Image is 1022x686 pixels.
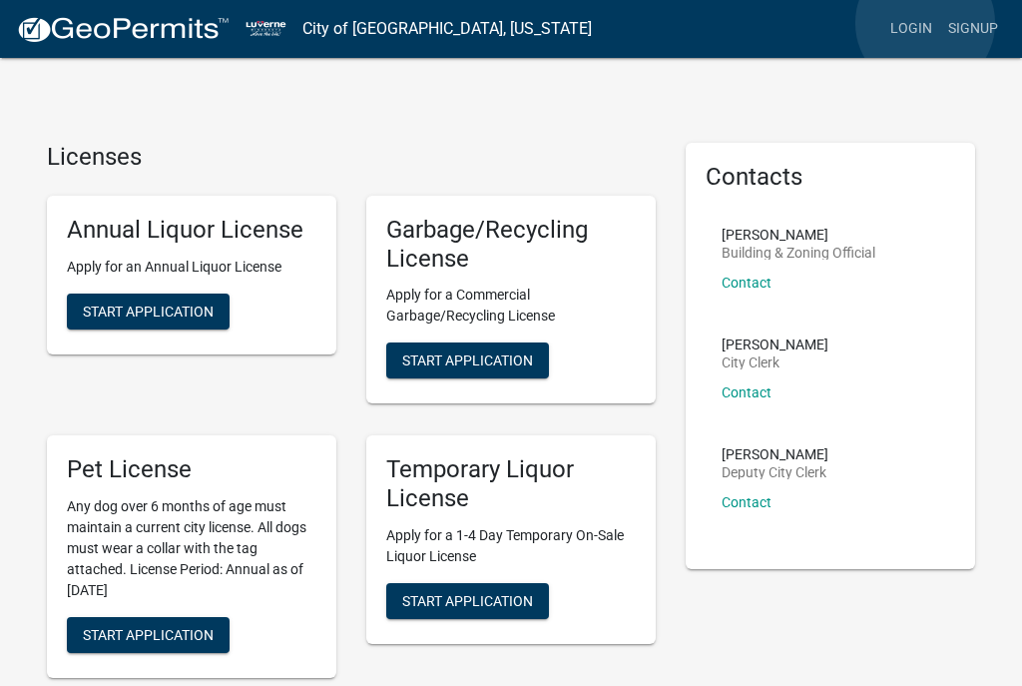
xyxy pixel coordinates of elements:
[722,275,771,291] a: Contact
[722,494,771,510] a: Contact
[722,246,875,260] p: Building & Zoning Official
[386,583,549,619] button: Start Application
[722,228,875,242] p: [PERSON_NAME]
[722,447,828,461] p: [PERSON_NAME]
[386,455,636,513] h5: Temporary Liquor License
[67,294,230,330] button: Start Application
[882,10,940,48] a: Login
[246,15,286,42] img: City of Luverne, Minnesota
[302,12,592,46] a: City of [GEOGRAPHIC_DATA], [US_STATE]
[706,163,955,192] h5: Contacts
[67,496,316,601] p: Any dog over 6 months of age must maintain a current city license. All dogs must wear a collar wi...
[83,303,214,319] span: Start Application
[722,384,771,400] a: Contact
[67,455,316,484] h5: Pet License
[67,617,230,653] button: Start Application
[722,465,828,479] p: Deputy City Clerk
[722,355,828,369] p: City Clerk
[402,592,533,608] span: Start Application
[83,627,214,643] span: Start Application
[386,525,636,567] p: Apply for a 1-4 Day Temporary On-Sale Liquor License
[402,352,533,368] span: Start Application
[940,10,1006,48] a: Signup
[722,338,828,351] p: [PERSON_NAME]
[47,143,656,172] h4: Licenses
[386,343,549,378] button: Start Application
[386,285,636,327] p: Apply for a Commercial Garbage/Recycling License
[67,257,316,278] p: Apply for an Annual Liquor License
[386,216,636,274] h5: Garbage/Recycling License
[67,216,316,245] h5: Annual Liquor License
